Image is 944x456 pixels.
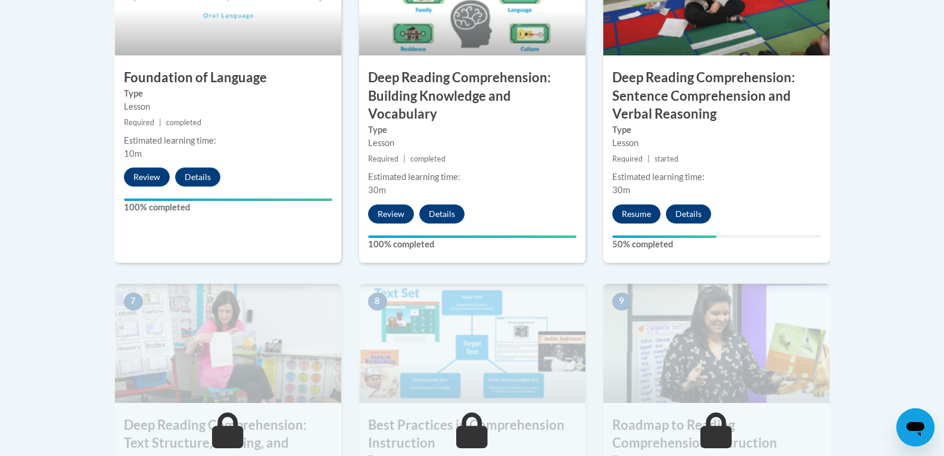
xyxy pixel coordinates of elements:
[655,154,678,163] span: started
[359,284,585,403] img: Course Image
[612,154,643,163] span: Required
[419,204,465,224] button: Details
[612,185,630,195] span: 30m
[124,148,142,159] span: 10m
[124,167,170,187] button: Review
[159,118,161,127] span: |
[124,134,332,147] div: Estimated learning time:
[896,408,934,446] iframe: Button to launch messaging window
[603,284,830,403] img: Course Image
[603,416,830,453] h3: Roadmap to Reading Comprehension Instruction
[612,204,661,224] button: Resume
[612,293,631,311] span: 9
[612,170,821,184] div: Estimated learning time:
[175,167,220,187] button: Details
[368,238,577,251] label: 100% completed
[359,69,585,123] h3: Deep Reading Comprehension: Building Knowledge and Vocabulary
[403,154,406,163] span: |
[368,170,577,184] div: Estimated learning time:
[368,123,577,137] label: Type
[359,416,585,453] h3: Best Practices in Comprehension Instruction
[368,204,414,224] button: Review
[603,69,830,123] h3: Deep Reading Comprehension: Sentence Comprehension and Verbal Reasoning
[115,284,341,403] img: Course Image
[368,293,387,311] span: 8
[612,137,821,150] div: Lesson
[647,154,650,163] span: |
[115,69,341,87] h3: Foundation of Language
[368,185,386,195] span: 30m
[368,137,577,150] div: Lesson
[410,154,445,163] span: completed
[124,118,154,127] span: Required
[612,235,716,238] div: Your progress
[612,123,821,137] label: Type
[666,204,711,224] button: Details
[612,238,821,251] label: 50% completed
[368,235,577,238] div: Your progress
[124,198,332,201] div: Your progress
[166,118,201,127] span: completed
[368,154,398,163] span: Required
[124,87,332,100] label: Type
[124,293,143,311] span: 7
[124,201,332,214] label: 100% completed
[124,100,332,113] div: Lesson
